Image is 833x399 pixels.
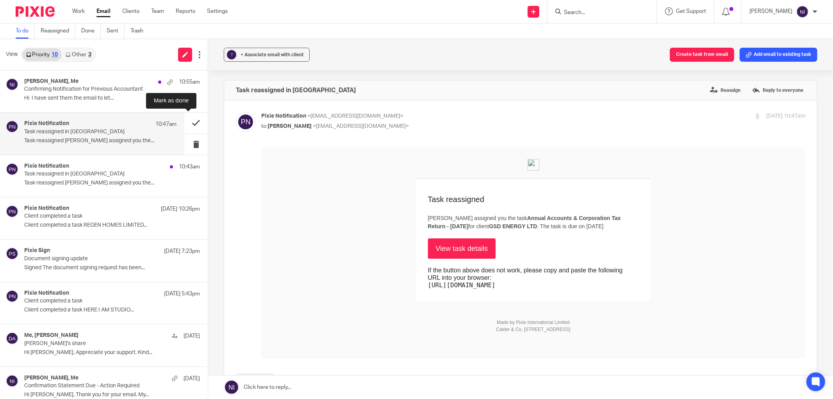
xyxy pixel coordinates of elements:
[6,205,18,218] img: svg%3E
[41,23,75,39] a: Reassigned
[6,290,18,302] img: svg%3E
[766,112,805,120] p: [DATE] 10:47am
[24,290,69,297] h4: Pixie Notification
[130,23,149,39] a: Trash
[24,222,200,229] p: Client completed a task REGEN HOMES LIMITED...
[52,52,58,57] div: 10
[241,52,304,57] span: + Associate email with client
[313,123,409,129] span: <[EMAIL_ADDRESS][DOMAIN_NAME]>
[16,6,55,17] img: Pixie
[155,120,177,128] p: 10:47am
[307,113,403,119] span: <[EMAIL_ADDRESS][DOMAIN_NAME]>
[167,67,378,83] p: [PERSON_NAME] assigned you the task for client . The task is due on [DATE]
[24,256,165,262] p: Document signing update
[24,340,165,347] p: [PERSON_NAME]'s share
[750,84,805,96] label: Reply to everyone
[167,91,235,111] a: View task details
[161,205,200,213] p: [DATE] 10:26pm
[24,171,165,177] p: Task reassigned in [GEOGRAPHIC_DATA]
[6,120,18,133] img: svg%3E
[164,247,200,255] p: [DATE] 7:23pm
[24,213,165,220] p: Client completed a task
[6,247,18,260] img: svg%3E
[24,265,200,271] p: Signed The document signing request has been...
[24,86,165,93] p: Confirming Notification for Previous Accountant
[164,290,200,298] p: [DATE] 5:43pm
[740,48,817,62] button: Add email to existing task
[24,138,177,144] p: Task reassigned [PERSON_NAME] assigned you the...
[670,48,734,62] button: Create task from email
[184,332,200,340] p: [DATE]
[62,48,95,61] a: Other3
[6,78,18,91] img: svg%3E
[236,86,356,94] h4: Task reassigned in [GEOGRAPHIC_DATA]
[24,383,165,389] p: Confirmation Statement Due - Action Required
[16,23,35,39] a: To do
[24,129,146,135] p: Task reassigned in [GEOGRAPHIC_DATA]
[167,68,360,82] b: Annual Accounts & Corporation Tax Return - [DATE]
[24,332,78,339] h4: Me, [PERSON_NAME]
[563,9,633,16] input: Search
[122,7,139,15] a: Clients
[88,52,91,57] div: 3
[24,307,200,313] p: Client completed a task HERE I AM STUDIO...
[24,375,78,381] h4: [PERSON_NAME], Me
[167,119,374,142] div: If the button above does not work, please copy and paste the following URL into your browser:
[796,5,809,18] img: svg%3E
[236,374,275,388] a: Forward
[24,163,69,170] h4: Pixie Notification
[151,7,164,15] a: Team
[227,50,236,59] div: ?
[236,112,255,132] img: svg%3E
[24,205,69,212] h4: Pixie Notification
[96,7,111,15] a: Email
[24,120,69,127] h4: Pixie Notification
[24,95,200,102] p: Hi I have sent them the email to let...
[207,7,228,15] a: Settings
[6,332,18,345] img: svg%3E
[268,123,312,129] span: [PERSON_NAME]
[224,48,310,62] button: ? + Associate email with client
[235,172,309,186] p: Made by Pixie International Limited Calder & Co, [STREET_ADDRESS]
[24,247,50,254] h4: Pixie Sign
[749,7,792,15] p: [PERSON_NAME]
[6,50,18,59] span: View
[176,7,195,15] a: Reports
[24,180,200,186] p: Task reassigned [PERSON_NAME] assigned you the...
[261,113,306,119] span: Pixie Notification
[22,48,62,61] a: Priority10
[6,163,18,175] img: svg%3E
[24,298,165,304] p: Client completed a task
[179,163,200,171] p: 10:43am
[184,375,200,383] p: [DATE]
[261,123,266,129] span: to
[708,84,742,96] label: Reassign
[72,7,85,15] a: Work
[266,12,278,23] img: TaxAssist Accountants
[228,76,276,82] b: GSD ENERGY LTD
[81,23,101,39] a: Done
[676,9,706,14] span: Get Support
[24,392,200,398] p: Hi [PERSON_NAME], Thank you for your email. My...
[179,78,200,86] p: 10:55am
[24,349,200,356] p: Hi [PERSON_NAME], Appreciate your support. Kind...
[24,78,78,85] h4: [PERSON_NAME], Me
[107,23,125,39] a: Sent
[167,47,378,57] h3: Task reassigned
[167,134,374,141] pre: [URL][DOMAIN_NAME]
[6,375,18,387] img: svg%3E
